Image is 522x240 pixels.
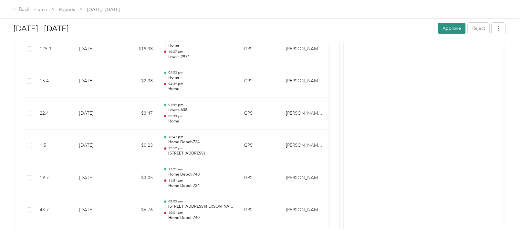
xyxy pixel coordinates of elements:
[35,33,74,65] td: 125.3
[168,107,234,113] p: Lowes-638
[59,7,75,12] a: Reports
[281,194,329,226] td: Acosta Whirlpool
[239,65,281,97] td: GPS
[87,6,120,13] span: [DATE] - [DATE]
[13,6,30,14] div: Back
[35,65,74,97] td: 15.4
[35,194,74,226] td: 43.7
[35,130,74,162] td: 1.5
[35,97,74,130] td: 22.4
[119,33,158,65] td: $19.38
[168,178,234,183] p: 11:51 am
[35,162,74,194] td: 19.7
[239,97,281,130] td: GPS
[281,162,329,194] td: Acosta Whirlpool
[239,194,281,226] td: GPS
[168,70,234,75] p: 04:03 pm
[168,211,234,215] p: 10:01 am
[281,33,329,65] td: Acosta Whirlpool
[74,162,119,194] td: [DATE]
[486,204,522,240] iframe: Everlance-gr Chat Button Frame
[14,21,433,36] h1: Aug 1 - 31, 2025
[119,97,158,130] td: $3.47
[281,97,329,130] td: Acosta Whirlpool
[119,65,158,97] td: $2.38
[168,139,234,145] p: Home Depot-724
[168,172,234,177] p: Home Depot-740
[281,130,329,162] td: Acosta Whirlpool
[168,50,234,54] p: 10:47 am
[438,23,465,34] button: Approve
[281,65,329,97] td: Acosta Whirlpool
[34,7,47,12] a: Home
[468,23,489,34] button: Reject
[119,162,158,194] td: $3.05
[168,199,234,204] p: 09:05 am
[168,215,234,221] p: Home Depot-740
[168,86,234,92] p: Home
[168,82,234,86] p: 04:39 pm
[168,119,234,124] p: Home
[168,183,234,189] p: Home Depot-724
[168,135,234,139] p: 12:47 pm
[74,97,119,130] td: [DATE]
[168,204,234,210] p: [STREET_ADDRESS][PERSON_NAME]
[168,75,234,81] p: Home
[168,167,234,172] p: 11:21 am
[239,130,281,162] td: GPS
[119,194,158,226] td: $6.76
[74,65,119,97] td: [DATE]
[168,151,234,156] p: [STREET_ADDRESS]
[239,33,281,65] td: GPS
[119,130,158,162] td: $0.23
[168,146,234,151] p: 12:52 pm
[168,54,234,60] p: Lowes-2974
[74,130,119,162] td: [DATE]
[168,114,234,119] p: 02:33 pm
[168,103,234,107] p: 01:59 pm
[74,33,119,65] td: [DATE]
[239,162,281,194] td: GPS
[74,194,119,226] td: [DATE]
